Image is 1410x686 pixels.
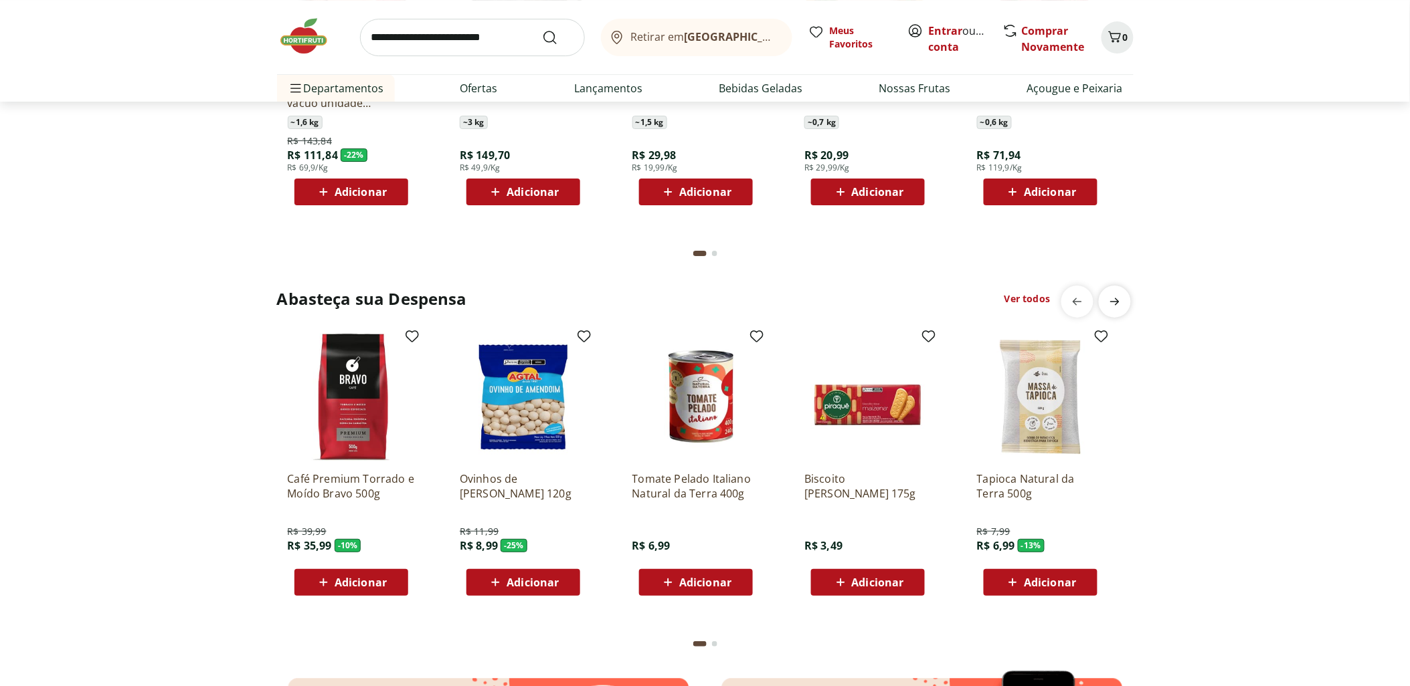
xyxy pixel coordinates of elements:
[804,162,850,173] span: R$ 29,99/Kg
[929,23,988,55] span: ou
[460,80,498,96] a: Ofertas
[977,471,1104,501] a: Tapioca Natural da Terra 500g
[929,23,1002,54] a: Criar conta
[639,569,753,596] button: Adicionar
[460,148,510,162] span: R$ 149,70
[719,80,802,96] a: Bebidas Geladas
[852,187,904,197] span: Adicionar
[294,179,408,205] button: Adicionar
[466,179,580,205] button: Adicionar
[1061,285,1093,318] button: previous
[879,80,950,96] a: Nossas Frutas
[804,538,843,553] span: R$ 3,49
[288,538,332,553] span: R$ 35,99
[1018,539,1045,552] span: - 13 %
[574,80,642,96] a: Lançamentos
[501,539,527,552] span: - 25 %
[929,23,963,38] a: Entrar
[335,577,387,588] span: Adicionar
[977,116,1012,129] span: ~ 0,6 kg
[811,179,925,205] button: Adicionar
[1004,292,1050,306] a: Ver todos
[542,29,574,45] button: Submit Search
[288,116,323,129] span: ~ 1,6 kg
[679,577,731,588] span: Adicionar
[691,237,709,269] button: Current page from fs-carousel
[288,334,415,461] img: Café Premium Torrado e Moído Bravo 500g
[1027,80,1122,96] a: Açougue e Peixaria
[632,334,760,461] img: Tomate Pelado Italiano Natural da Terra 400g
[830,24,891,51] span: Meus Favoritos
[335,539,361,552] span: - 10 %
[341,148,367,162] span: - 22 %
[277,16,344,56] img: Hortifruti
[288,72,304,104] button: Menu
[288,525,327,538] span: R$ 39,99
[632,162,678,173] span: R$ 19,99/Kg
[977,525,1010,538] span: R$ 7,99
[507,187,559,197] span: Adicionar
[709,237,720,269] button: Go to page 2 from fs-carousel
[1123,31,1128,43] span: 0
[679,187,731,197] span: Adicionar
[691,628,709,660] button: Current page from fs-carousel
[360,19,585,56] input: search
[288,134,332,148] span: R$ 143,84
[984,569,1097,596] button: Adicionar
[277,288,467,310] h2: Abasteça sua Despensa
[288,148,338,162] span: R$ 111,84
[460,471,587,501] a: Ovinhos de [PERSON_NAME] 120g
[684,29,909,44] b: [GEOGRAPHIC_DATA]/[GEOGRAPHIC_DATA]
[632,148,677,162] span: R$ 29,98
[639,179,753,205] button: Adicionar
[460,162,501,173] span: R$ 49,9/Kg
[1024,187,1076,197] span: Adicionar
[984,179,1097,205] button: Adicionar
[808,24,891,51] a: Meus Favoritos
[460,116,488,129] span: ~ 3 kg
[288,471,415,501] a: Café Premium Torrado e Moído Bravo 500g
[466,569,580,596] button: Adicionar
[630,31,778,43] span: Retirar em
[977,148,1021,162] span: R$ 71,94
[288,72,384,104] span: Departamentos
[460,538,498,553] span: R$ 8,99
[709,628,720,660] button: Go to page 2 from fs-carousel
[1022,23,1085,54] a: Comprar Novamente
[804,471,932,501] a: Biscoito [PERSON_NAME] 175g
[335,187,387,197] span: Adicionar
[977,538,1015,553] span: R$ 6,99
[811,569,925,596] button: Adicionar
[977,334,1104,461] img: Tapioca Natural da Terra 500g
[804,334,932,461] img: Biscoito Maizena Piraque 175g
[288,162,329,173] span: R$ 69,9/Kg
[601,19,792,56] button: Retirar em[GEOGRAPHIC_DATA]/[GEOGRAPHIC_DATA]
[632,538,671,553] span: R$ 6,99
[1099,285,1131,318] button: next
[804,116,839,129] span: ~ 0,7 kg
[1101,21,1134,53] button: Carrinho
[460,525,499,538] span: R$ 11,99
[804,148,849,162] span: R$ 20,99
[507,577,559,588] span: Adicionar
[460,334,587,461] img: Ovinhos de Amendoim Agtal 120g
[294,569,408,596] button: Adicionar
[632,471,760,501] a: Tomate Pelado Italiano Natural da Terra 400g
[632,116,667,129] span: ~ 1,5 kg
[977,162,1023,173] span: R$ 119,9/Kg
[1024,577,1076,588] span: Adicionar
[852,577,904,588] span: Adicionar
